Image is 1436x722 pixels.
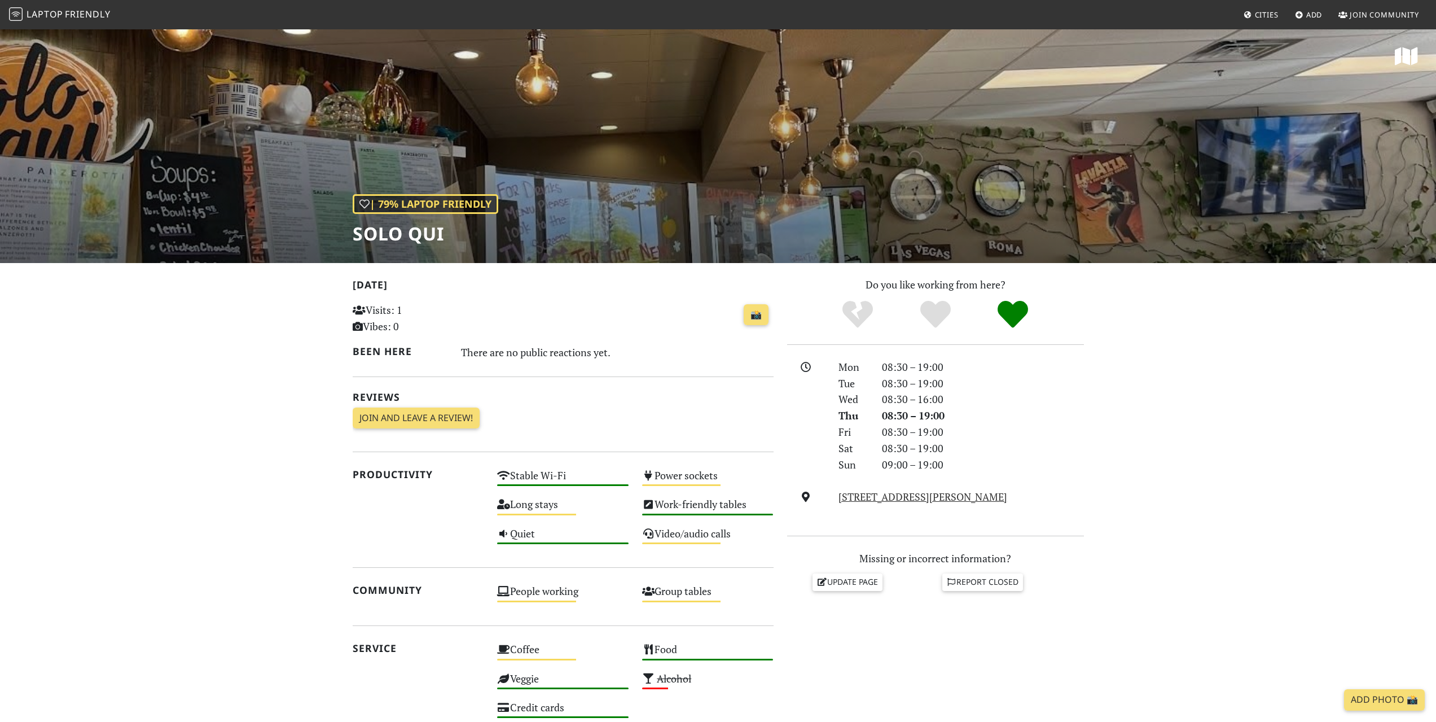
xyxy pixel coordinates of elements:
a: Report closed [942,574,1024,590]
div: Coffee [490,640,635,669]
h2: Productivity [353,469,484,480]
p: Missing or incorrect information? [787,550,1084,567]
div: Mon [832,359,875,375]
span: Join Community [1350,10,1419,20]
div: Group tables [635,582,780,611]
a: Add Photo 📸 [1344,689,1425,711]
h2: Service [353,642,484,654]
p: Do you like working from here? [787,277,1084,293]
div: People working [490,582,635,611]
span: Laptop [27,8,63,20]
h1: Solo Qui [353,223,498,244]
div: 08:30 – 19:00 [875,359,1091,375]
div: Quiet [490,524,635,553]
div: | 79% Laptop Friendly [353,194,498,214]
div: Sun [832,457,875,473]
a: 📸 [744,304,768,326]
img: LaptopFriendly [9,7,23,21]
h2: [DATE] [353,279,774,295]
h2: Community [353,584,484,596]
div: There are no public reactions yet. [461,343,774,361]
div: 08:30 – 19:00 [875,408,1091,424]
div: 08:30 – 19:00 [875,440,1091,457]
div: Long stays [490,495,635,524]
div: 08:30 – 16:00 [875,391,1091,408]
a: Join Community [1334,5,1424,25]
s: Alcohol [657,672,691,685]
a: Cities [1239,5,1283,25]
div: Video/audio calls [635,524,780,553]
a: LaptopFriendly LaptopFriendly [9,5,111,25]
a: Add [1290,5,1327,25]
div: Sat [832,440,875,457]
div: Wed [832,391,875,408]
div: 08:30 – 19:00 [875,375,1091,392]
div: Power sockets [635,466,780,495]
div: Definitely! [974,299,1052,330]
h2: Reviews [353,391,774,403]
a: Update page [813,574,882,590]
div: Stable Wi-Fi [490,466,635,495]
span: Friendly [65,8,110,20]
div: Food [635,640,780,669]
div: 08:30 – 19:00 [875,424,1091,440]
div: Work-friendly tables [635,495,780,524]
div: 09:00 – 19:00 [875,457,1091,473]
h2: Been here [353,345,448,357]
div: Thu [832,408,875,424]
div: Yes [897,299,974,330]
span: Cities [1255,10,1279,20]
div: No [819,299,897,330]
div: Tue [832,375,875,392]
div: Fri [832,424,875,440]
div: Veggie [490,670,635,698]
a: [STREET_ADDRESS][PERSON_NAME] [838,490,1007,504]
span: Add [1306,10,1323,20]
p: Visits: 1 Vibes: 0 [353,302,484,335]
a: Join and leave a review! [353,408,480,429]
